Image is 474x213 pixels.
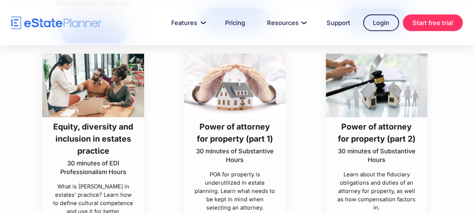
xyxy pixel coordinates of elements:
h3: Equity, diversity and inclusion in estates practice [52,121,134,157]
a: Support [318,15,359,30]
p: 30 minutes of EDI Professionalism Hours [52,159,134,176]
a: Power of attorney for property (part 1)30 minutes of Substantive HoursPOA for property is underut... [184,54,286,212]
p: 30 minutes of Substantive Hours [194,147,276,164]
a: Start free trial [403,14,463,31]
h3: Power of attorney for property (part 2) [336,121,417,145]
h3: Power of attorney for property (part 1) [194,121,276,145]
a: Pricing [216,15,254,30]
p: 30 minutes of Substantive Hours [336,147,417,164]
p: Learn about the fiduciary obligations and duties of an attorney for property, as well as how comp... [336,170,417,212]
a: Login [363,14,399,31]
p: POA for property is underutilized in estate planning. Learn what needs to be kept in mind when se... [194,170,276,212]
a: Features [162,15,212,30]
a: Power of attorney for property (part 2)30 minutes of Substantive HoursLearn about the fiduciary o... [326,54,428,212]
a: Resources [258,15,314,30]
a: home [11,16,102,29]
